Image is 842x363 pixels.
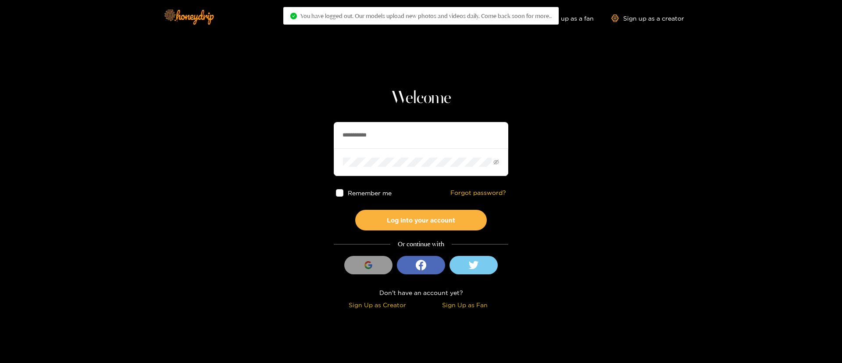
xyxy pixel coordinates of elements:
div: Sign Up as Creator [336,300,419,310]
a: Forgot password? [450,189,506,197]
span: You have logged out. Our models upload new photos and videos daily. Come back soon for more.. [300,12,552,19]
div: Sign Up as Fan [423,300,506,310]
span: Remember me [348,190,392,196]
a: Sign up as a creator [611,14,684,22]
a: Sign up as a fan [534,14,594,22]
div: Or continue with [334,239,508,249]
button: Log into your account [355,210,487,230]
span: check-circle [290,13,297,19]
div: Don't have an account yet? [334,288,508,298]
h1: Welcome [334,88,508,109]
span: eye-invisible [493,159,499,165]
